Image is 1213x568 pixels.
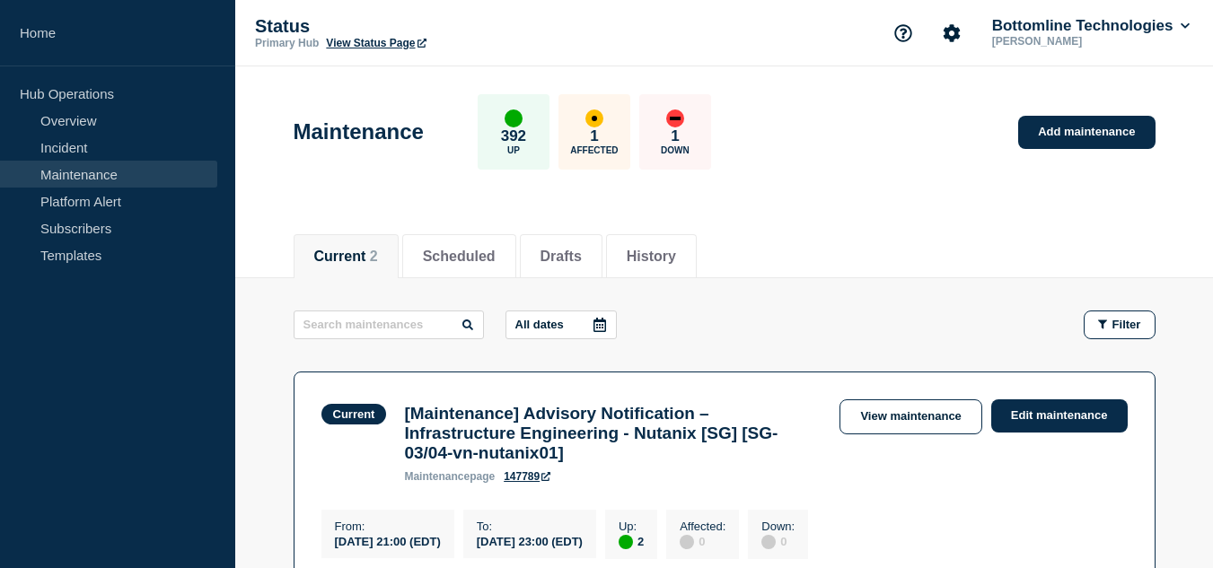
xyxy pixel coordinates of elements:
[404,470,470,483] span: maintenance
[619,533,644,549] div: 2
[1018,116,1155,149] a: Add maintenance
[1112,318,1141,331] span: Filter
[680,533,725,549] div: 0
[541,249,582,265] button: Drafts
[661,145,690,155] p: Down
[335,520,441,533] p: From :
[294,310,484,339] input: Search maintenances
[627,249,676,265] button: History
[505,310,617,339] button: All dates
[504,470,550,483] a: 147789
[989,35,1175,48] p: [PERSON_NAME]
[326,37,426,49] a: View Status Page
[294,119,424,144] h1: Maintenance
[590,127,598,145] p: 1
[404,470,495,483] p: page
[255,37,319,49] p: Primary Hub
[423,249,496,265] button: Scheduled
[761,533,795,549] div: 0
[839,399,981,434] a: View maintenance
[989,17,1193,35] button: Bottomline Technologies
[761,535,776,549] div: disabled
[1084,310,1156,339] button: Filter
[991,399,1128,433] a: Edit maintenance
[933,14,971,52] button: Account settings
[477,520,583,533] p: To :
[619,520,644,533] p: Up :
[404,404,822,463] h3: [Maintenance] Advisory Notification – Infrastructure Engineering - Nutanix [SG] [SG-03/04-vn-nuta...
[370,249,378,264] span: 2
[585,109,603,127] div: affected
[501,127,526,145] p: 392
[505,109,523,127] div: up
[761,520,795,533] p: Down :
[671,127,679,145] p: 1
[619,535,633,549] div: up
[255,16,614,37] p: Status
[314,249,378,265] button: Current 2
[680,535,694,549] div: disabled
[680,520,725,533] p: Affected :
[335,533,441,548] div: [DATE] 21:00 (EDT)
[570,145,618,155] p: Affected
[515,318,564,331] p: All dates
[884,14,922,52] button: Support
[666,109,684,127] div: down
[507,145,520,155] p: Up
[477,533,583,548] div: [DATE] 23:00 (EDT)
[333,407,375,421] div: Current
